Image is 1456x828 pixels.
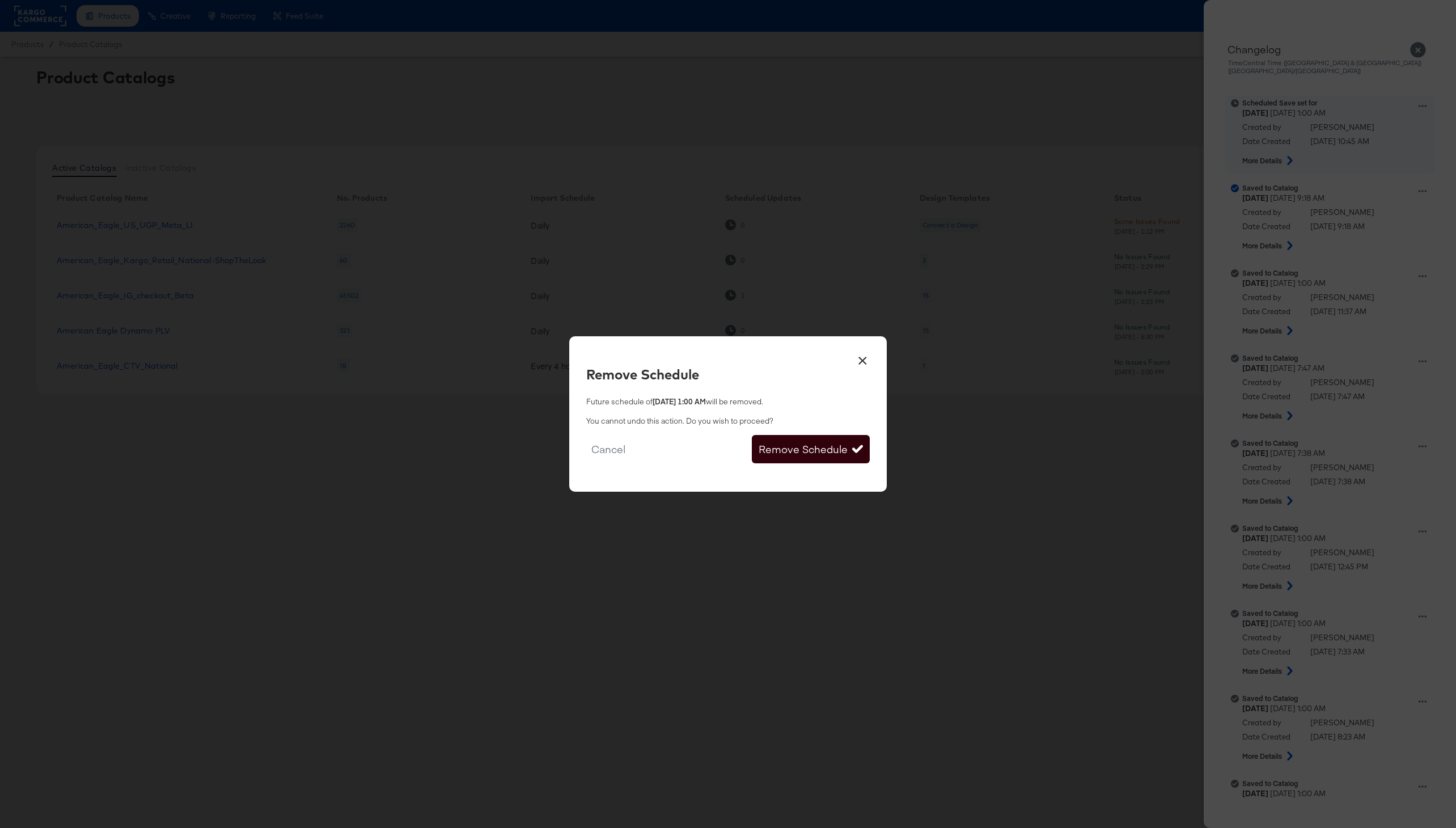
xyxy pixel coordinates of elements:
[586,416,870,426] span: You cannot undo this action. Do you wish to proceed?
[586,365,870,384] div: Remove Schedule
[586,435,630,463] button: Cancel
[852,348,873,368] button: ×
[586,396,870,407] span: Future schedule of will be removed.
[752,435,870,463] button: Remove Schedule
[653,396,706,407] strong: [DATE] 1:00 AM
